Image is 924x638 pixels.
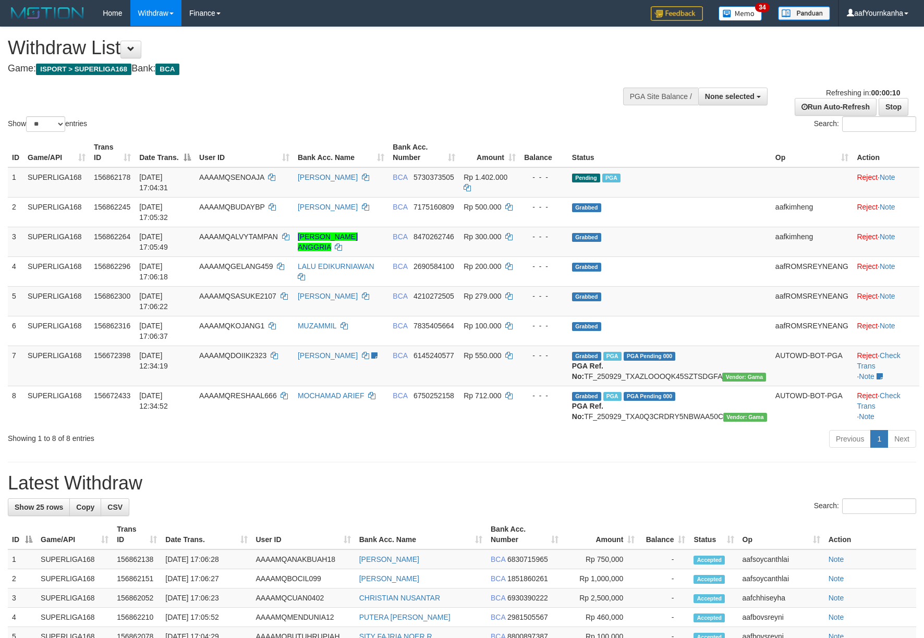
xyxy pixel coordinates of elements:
[393,232,407,241] span: BCA
[723,413,767,422] span: Vendor URL: https://trx31.1velocity.biz
[393,351,407,360] span: BCA
[15,503,63,511] span: Show 25 rows
[771,386,853,426] td: AUTOWD-BOT-PGA
[771,286,853,316] td: aafROMSREYNEANG
[26,116,65,132] select: Showentries
[689,520,738,549] th: Status: activate to sort column ascending
[161,588,251,608] td: [DATE] 17:06:23
[359,594,440,602] a: CHRISTIAN NUSANTAR
[853,138,919,167] th: Action
[94,391,130,400] span: 156672433
[524,231,564,242] div: - - -
[23,386,90,426] td: SUPERLIGA168
[107,503,123,511] span: CSV
[771,316,853,346] td: aafROMSREYNEANG
[8,588,37,608] td: 3
[8,429,377,444] div: Showing 1 to 8 of 8 entries
[524,172,564,182] div: - - -
[842,498,916,514] input: Search:
[23,286,90,316] td: SUPERLIGA168
[393,292,407,300] span: BCA
[139,322,168,340] span: [DATE] 17:06:37
[887,430,916,448] a: Next
[853,227,919,256] td: ·
[359,613,451,621] a: PUTERA [PERSON_NAME]
[464,322,501,330] span: Rp 100.000
[464,173,507,181] span: Rp 1.402.000
[113,549,161,569] td: 156862138
[294,138,388,167] th: Bank Acc. Name: activate to sort column ascending
[842,116,916,132] input: Search:
[414,232,454,241] span: Copy 8470262746 to clipboard
[414,351,454,360] span: Copy 6145240577 to clipboard
[8,316,23,346] td: 6
[755,3,769,12] span: 34
[139,292,168,311] span: [DATE] 17:06:22
[298,322,336,330] a: MUZAMMIL
[738,520,824,549] th: Op: activate to sort column ascending
[94,322,130,330] span: 156862316
[524,202,564,212] div: - - -
[507,594,548,602] span: Copy 6930390222 to clipboard
[464,292,501,300] span: Rp 279.000
[722,373,766,382] span: Vendor URL: https://trx31.1velocity.biz
[252,608,355,627] td: AAAAMQMENDUNIA12
[359,574,419,583] a: [PERSON_NAME]
[8,386,23,426] td: 8
[94,351,130,360] span: 156672398
[524,350,564,361] div: - - -
[94,203,130,211] span: 156862245
[161,520,251,549] th: Date Trans.: activate to sort column ascending
[795,98,877,116] a: Run Auto-Refresh
[414,173,454,181] span: Copy 5730373505 to clipboard
[829,574,844,583] a: Note
[880,322,895,330] a: Note
[139,262,168,281] span: [DATE] 17:06:18
[853,286,919,316] td: ·
[23,197,90,227] td: SUPERLIGA168
[491,594,505,602] span: BCA
[639,520,689,549] th: Balance: activate to sort column ascending
[414,203,454,211] span: Copy 7175160809 to clipboard
[853,197,919,227] td: ·
[738,549,824,569] td: aafsoycanthlai
[563,608,639,627] td: Rp 460,000
[826,89,900,97] span: Refreshing in:
[857,173,878,181] a: Reject
[37,569,113,588] td: SUPERLIGA168
[139,203,168,222] span: [DATE] 17:05:32
[298,262,374,271] a: LALU EDIKURNIAWAN
[37,549,113,569] td: SUPERLIGA168
[298,292,358,300] a: [PERSON_NAME]
[37,608,113,627] td: SUPERLIGA168
[298,351,358,360] a: [PERSON_NAME]
[94,262,130,271] span: 156862296
[857,351,900,370] a: Check Trans
[857,351,878,360] a: Reject
[139,173,168,192] span: [DATE] 17:04:31
[393,391,407,400] span: BCA
[23,167,90,198] td: SUPERLIGA168
[36,64,131,75] span: ISPORT > SUPERLIGA168
[139,232,168,251] span: [DATE] 17:05:49
[572,322,601,331] span: Grabbed
[101,498,129,516] a: CSV
[857,232,878,241] a: Reject
[771,197,853,227] td: aafkimheng
[603,352,622,361] span: Marked by aafsoycanthlai
[487,520,563,549] th: Bank Acc. Number: activate to sort column ascending
[639,549,689,569] td: -
[520,138,568,167] th: Balance
[298,232,358,251] a: [PERSON_NAME] ANGGRIA
[491,555,505,563] span: BCA
[853,316,919,346] td: ·
[199,292,276,300] span: AAAAMQSASUKE2107
[414,262,454,271] span: Copy 2690584100 to clipboard
[199,203,265,211] span: AAAAMQBUDAYBP
[771,346,853,386] td: AUTOWD-BOT-PGA
[694,556,725,565] span: Accepted
[161,549,251,569] td: [DATE] 17:06:28
[8,5,87,21] img: MOTION_logo.png
[8,64,605,74] h4: Game: Bank:
[771,138,853,167] th: Op: activate to sort column ascending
